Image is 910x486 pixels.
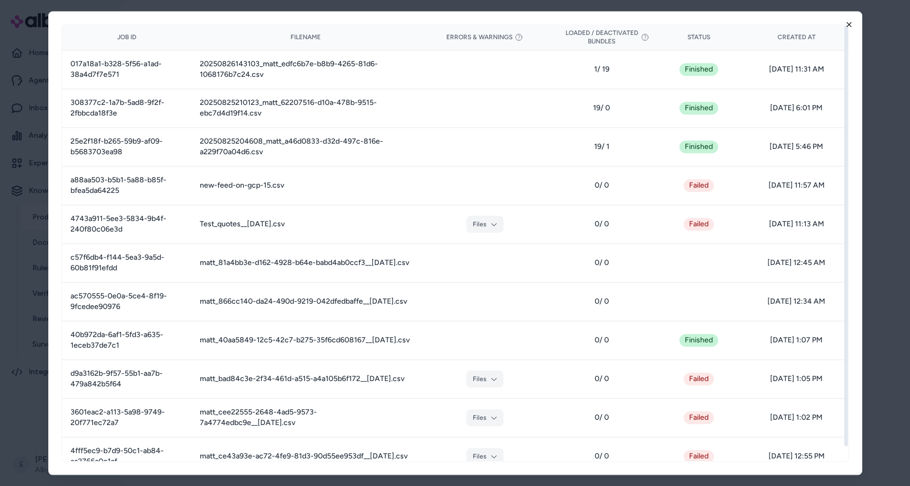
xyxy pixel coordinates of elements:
[679,334,718,347] div: Finished
[191,50,420,89] td: 20250826143103_matt_edfc6b7e-b8b9-4265-81d6-1068176b7c24.csv
[753,451,840,462] span: [DATE] 12:55 PM
[684,218,714,231] div: Failed
[200,33,411,42] div: Filename
[753,33,840,42] div: Created At
[191,205,420,244] td: Test_quotes__[DATE].csv
[466,370,503,387] button: Files
[662,33,736,42] div: Status
[753,258,840,268] span: [DATE] 12:45 AM
[753,412,840,423] span: [DATE] 1:02 PM
[466,448,503,465] button: Files
[191,128,420,166] td: 20250825204608_matt_a46d0833-d32d-497c-816e-a229f70a04d6.csv
[62,437,192,476] td: 4fff5ec9-b7d9-50c1-ab84-aa2766a0c1af
[191,244,420,282] td: matt_81a4bb3e-d162-4928-b64e-babd4ab0ccf3__[DATE].csv
[466,216,503,233] button: Files
[753,374,840,384] span: [DATE] 1:05 PM
[679,63,718,76] div: Finished
[62,166,192,205] td: a88aa503-b5b1-5a88-b85f-bfea5da64225
[558,219,645,229] span: 0 / 0
[558,296,645,307] span: 0 / 0
[753,180,840,191] span: [DATE] 11:57 AM
[466,409,503,426] button: Files
[679,140,718,153] div: Finished
[753,296,840,307] span: [DATE] 12:34 AM
[684,450,714,463] div: Failed
[684,179,714,192] button: Failed
[684,411,714,424] div: Failed
[191,166,420,205] td: new-feed-on-gcp-15.csv
[558,335,645,346] span: 0 / 0
[62,244,192,282] td: c57f6db4-f144-5ea3-9a5d-60b81f91efdd
[446,33,523,42] button: Errors & Warnings
[558,29,645,46] button: Loaded / Deactivated Bundles
[558,451,645,462] span: 0 / 0
[62,282,192,321] td: ac570555-0e0a-5ce4-8f19-9fcedee90976
[62,128,192,166] td: 25e2f18f-b265-59b9-af09-b5683703ea98
[70,33,183,42] div: Job ID
[558,64,645,75] span: 1 / 19
[191,321,420,360] td: matt_40aa5849-12c5-42c7-b275-35f6cd608167__[DATE].csv
[558,412,645,423] span: 0 / 0
[191,399,420,437] td: matt_cee22555-2648-4ad5-9573-7a4774edbc9e__[DATE].csv
[558,258,645,268] span: 0 / 0
[558,142,645,152] span: 19 / 1
[679,102,718,114] div: Finished
[191,360,420,399] td: matt_bad84c3e-2f34-461d-a515-a4a105b6f172__[DATE].csv
[191,89,420,128] td: 20250825210123_matt_62207516-d10a-478b-9515-ebc7d4d19f14.csv
[558,374,645,384] span: 0 / 0
[753,64,840,75] span: [DATE] 11:31 AM
[62,360,192,399] td: d9a3162b-9f57-55b1-aa7b-479a842b5f64
[62,321,192,360] td: 40b972da-6af1-5fd3-a635-1eceb37de7c1
[62,399,192,437] td: 3601eac2-a113-5a98-9749-20f771ec72a7
[684,373,714,385] div: Failed
[558,180,645,191] span: 0 / 0
[62,89,192,128] td: 308377c2-1a7b-5ad8-9f2f-2fbbcda18f3e
[753,142,840,152] span: [DATE] 5:46 PM
[62,205,192,244] td: 4743a911-5ee3-5834-9b4f-240f80c06e3d
[191,437,420,476] td: matt_ce43a93e-ac72-4fe9-81d3-90d55ee953df__[DATE].csv
[62,50,192,89] td: 017a18a1-b328-5f56-a1ad-38a4d7f7e571
[753,103,840,113] span: [DATE] 6:01 PM
[753,335,840,346] span: [DATE] 1:07 PM
[191,282,420,321] td: matt_866cc140-da24-490d-9219-042dfedbaffe__[DATE].csv
[753,219,840,229] span: [DATE] 11:13 AM
[558,103,645,113] span: 19 / 0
